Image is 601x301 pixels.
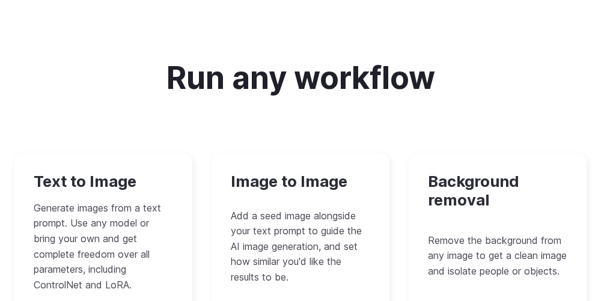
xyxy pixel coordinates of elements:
[428,233,567,279] p: Remove the background from any image to get a clean image and isolate people or objects.
[428,172,567,209] h3: Background removal
[166,61,435,96] h2: Run any workflow
[231,172,370,191] h3: Image to Image
[34,201,173,293] p: Generate images from a text prompt. Use any model or bring your own and get complete freedom over...
[231,208,370,285] p: Add a seed image alongside your text prompt to guide the AI image generation, and set how similar...
[34,172,173,191] h3: Text to Image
